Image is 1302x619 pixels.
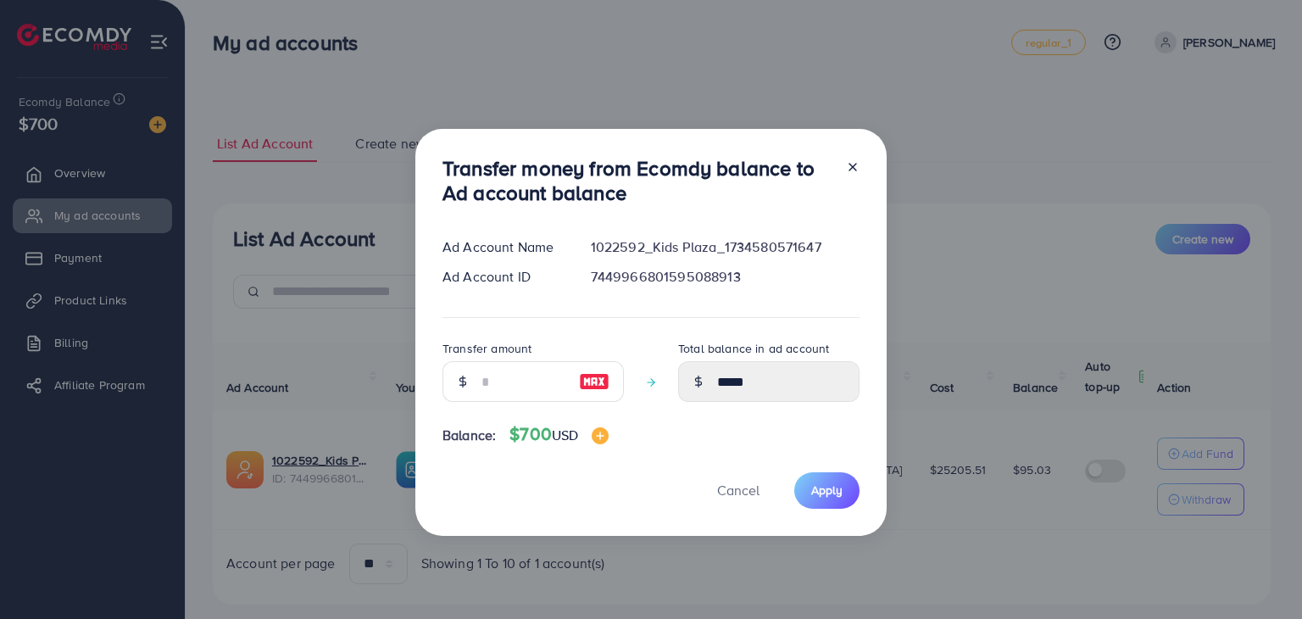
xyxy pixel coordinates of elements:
img: image [579,371,609,392]
div: 1022592_Kids Plaza_1734580571647 [577,237,873,257]
button: Apply [794,472,860,509]
span: Apply [811,482,843,499]
span: Balance: [442,426,496,445]
span: Cancel [717,481,759,499]
span: USD [552,426,578,444]
h3: Transfer money from Ecomdy balance to Ad account balance [442,156,832,205]
div: 7449966801595088913 [577,267,873,287]
div: Ad Account ID [429,267,577,287]
button: Cancel [696,472,781,509]
label: Total balance in ad account [678,340,829,357]
h4: $700 [509,424,609,445]
label: Transfer amount [442,340,531,357]
img: image [592,427,609,444]
div: Ad Account Name [429,237,577,257]
iframe: Chat [1230,543,1289,606]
